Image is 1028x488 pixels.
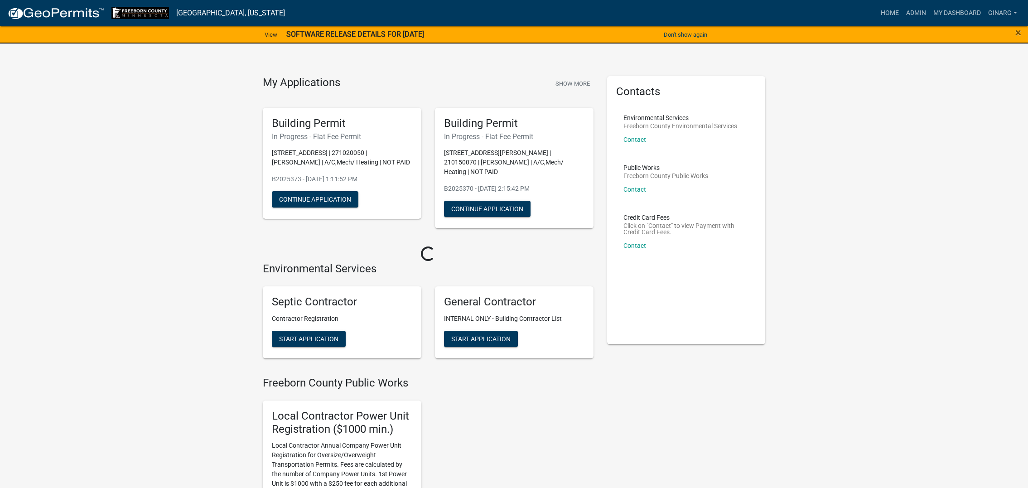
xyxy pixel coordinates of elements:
button: Continue Application [272,191,358,208]
button: Continue Application [444,201,531,217]
p: Public Works [623,164,708,171]
button: Start Application [272,331,346,347]
a: ginarg [985,5,1021,22]
button: Don't show again [660,27,711,42]
p: Contractor Registration [272,314,412,324]
button: Close [1015,27,1021,38]
p: B2025373 - [DATE] 1:11:52 PM [272,174,412,184]
p: [STREET_ADDRESS] | 271020050 | [PERSON_NAME] | A/C,Mech/ Heating | NOT PAID [272,148,412,167]
h6: In Progress - Flat Fee Permit [444,132,584,141]
h5: Septic Contractor [272,295,412,309]
button: Show More [552,76,594,91]
span: × [1015,26,1021,39]
h5: Building Permit [444,117,584,130]
h5: Local Contractor Power Unit Registration ($1000 min.) [272,410,412,436]
a: [GEOGRAPHIC_DATA], [US_STATE] [176,5,285,21]
p: B2025370 - [DATE] 2:15:42 PM [444,184,584,193]
h5: Contacts [616,85,757,98]
a: Contact [623,136,646,143]
p: Freeborn County Environmental Services [623,123,737,129]
a: Home [877,5,903,22]
a: Admin [903,5,930,22]
h4: Freeborn County Public Works [263,377,594,390]
button: Start Application [444,331,518,347]
p: INTERNAL ONLY - Building Contractor List [444,314,584,324]
p: Click on "Contact" to view Payment with Credit Card Fees. [623,222,749,235]
p: Environmental Services [623,115,737,121]
a: My Dashboard [930,5,985,22]
h5: Building Permit [272,117,412,130]
h6: In Progress - Flat Fee Permit [272,132,412,141]
p: [STREET_ADDRESS][PERSON_NAME] | 210150070 | [PERSON_NAME] | A/C,Mech/ Heating | NOT PAID [444,148,584,177]
h4: Environmental Services [263,262,594,275]
p: Credit Card Fees [623,214,749,221]
a: Contact [623,242,646,249]
h4: My Applications [263,76,340,90]
span: Start Application [279,335,338,343]
strong: SOFTWARE RELEASE DETAILS FOR [DATE] [286,30,424,39]
img: Freeborn County, Minnesota [111,7,169,19]
h5: General Contractor [444,295,584,309]
a: View [261,27,281,42]
p: Freeborn County Public Works [623,173,708,179]
span: Start Application [451,335,511,343]
a: Contact [623,186,646,193]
